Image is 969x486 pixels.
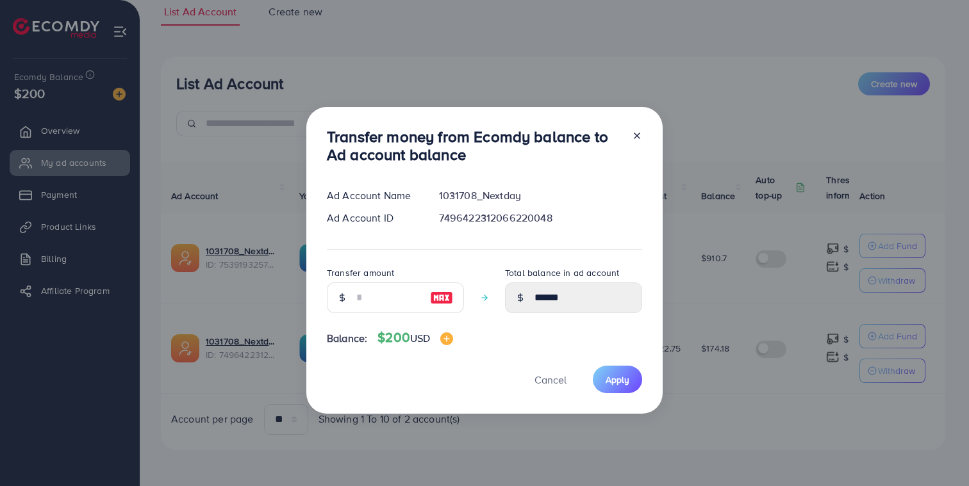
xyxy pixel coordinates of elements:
[518,366,583,393] button: Cancel
[429,188,652,203] div: 1031708_Nextday
[430,290,453,305] img: image
[505,266,619,279] label: Total balance in ad account
[317,211,429,225] div: Ad Account ID
[534,373,567,387] span: Cancel
[606,373,629,386] span: Apply
[593,366,642,393] button: Apply
[429,211,652,225] div: 7496422312066220048
[440,332,453,345] img: image
[327,266,394,279] label: Transfer amount
[377,330,453,346] h4: $200
[317,188,429,203] div: Ad Account Name
[327,331,367,346] span: Balance:
[915,428,959,476] iframe: Chat
[410,331,430,345] span: USD
[327,127,622,165] h3: Transfer money from Ecomdy balance to Ad account balance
